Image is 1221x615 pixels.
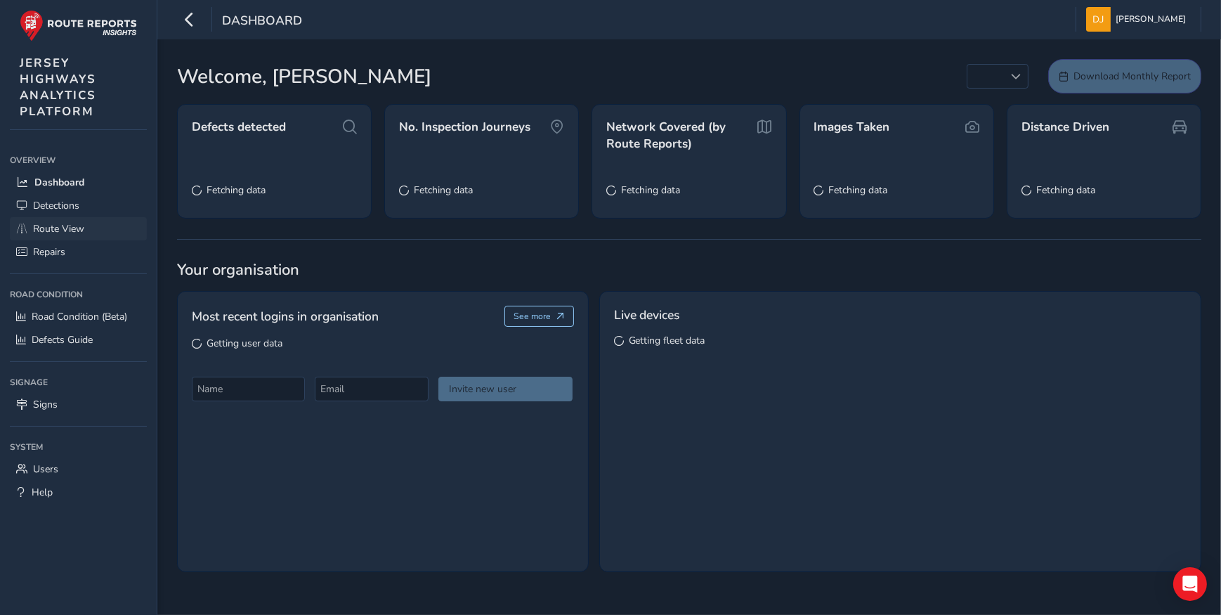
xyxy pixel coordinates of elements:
[1086,7,1111,32] img: diamond-layout
[10,458,147,481] a: Users
[10,240,147,264] a: Repairs
[33,462,58,476] span: Users
[399,119,530,136] span: No. Inspection Journeys
[222,12,302,32] span: Dashboard
[32,310,127,323] span: Road Condition (Beta)
[414,183,473,197] span: Fetching data
[829,183,888,197] span: Fetching data
[10,305,147,328] a: Road Condition (Beta)
[32,333,93,347] span: Defects Guide
[629,334,705,347] span: Getting fleet data
[10,150,147,171] div: Overview
[10,284,147,305] div: Road Condition
[504,306,574,327] button: See more
[192,377,305,401] input: Name
[1173,567,1207,601] div: Open Intercom Messenger
[10,194,147,217] a: Detections
[514,311,551,322] span: See more
[10,436,147,458] div: System
[614,306,680,324] span: Live devices
[192,307,379,325] span: Most recent logins in organisation
[177,62,431,91] span: Welcome, [PERSON_NAME]
[207,337,282,350] span: Getting user data
[33,398,58,411] span: Signs
[34,176,84,189] span: Dashboard
[177,259,1201,280] span: Your organisation
[10,372,147,393] div: Signage
[20,55,96,119] span: JERSEY HIGHWAYS ANALYTICS PLATFORM
[207,183,266,197] span: Fetching data
[10,217,147,240] a: Route View
[315,377,428,401] input: Email
[1086,7,1191,32] button: [PERSON_NAME]
[621,183,680,197] span: Fetching data
[33,245,65,259] span: Repairs
[1116,7,1186,32] span: [PERSON_NAME]
[10,393,147,416] a: Signs
[814,119,890,136] span: Images Taken
[10,171,147,194] a: Dashboard
[10,328,147,351] a: Defects Guide
[1021,119,1109,136] span: Distance Driven
[32,486,53,499] span: Help
[192,119,286,136] span: Defects detected
[20,10,137,41] img: rr logo
[1036,183,1095,197] span: Fetching data
[33,199,79,212] span: Detections
[33,222,84,235] span: Route View
[10,481,147,504] a: Help
[606,119,755,152] span: Network Covered (by Route Reports)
